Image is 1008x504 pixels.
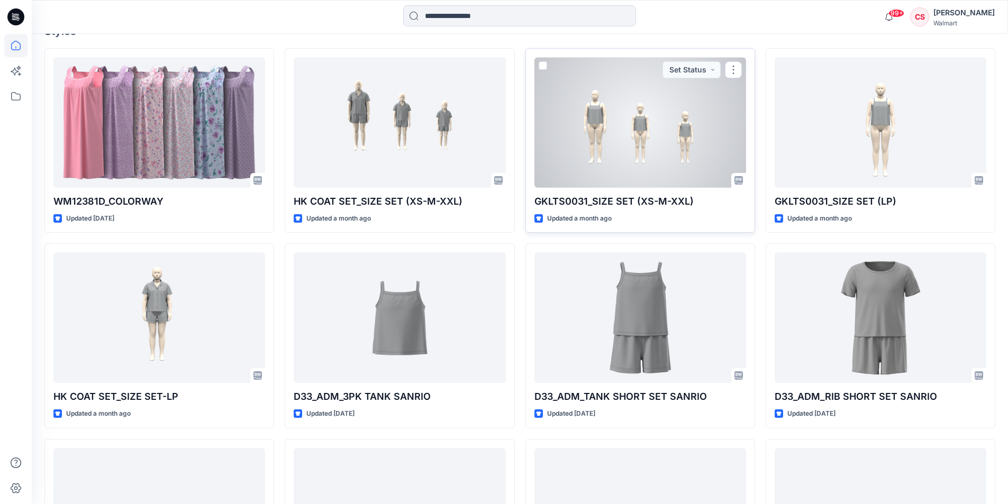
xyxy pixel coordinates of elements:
[294,194,505,209] p: HK COAT SET_SIZE SET (XS-M-XXL)
[775,389,986,404] p: D33_ADM_RIB SHORT SET SANRIO
[775,252,986,383] a: D33_ADM_RIB SHORT SET SANRIO
[534,252,746,383] a: D33_ADM_TANK SHORT SET SANRIO
[66,408,131,419] p: Updated a month ago
[888,9,904,17] span: 99+
[933,19,995,27] div: Walmart
[53,389,265,404] p: HK COAT SET_SIZE SET-LP
[294,252,505,383] a: D33_ADM_3PK TANK SANRIO
[547,213,612,224] p: Updated a month ago
[534,194,746,209] p: GKLTS0031_SIZE SET (XS-M-XXL)
[534,57,746,188] a: GKLTS0031_SIZE SET (XS-M-XXL)
[53,194,265,209] p: WM12381D_COLORWAY
[306,213,371,224] p: Updated a month ago
[53,252,265,383] a: HK COAT SET_SIZE SET-LP
[66,213,114,224] p: Updated [DATE]
[787,213,852,224] p: Updated a month ago
[294,57,505,188] a: HK COAT SET_SIZE SET (XS-M-XXL)
[534,389,746,404] p: D33_ADM_TANK SHORT SET SANRIO
[306,408,355,419] p: Updated [DATE]
[787,408,836,419] p: Updated [DATE]
[775,194,986,209] p: GKLTS0031_SIZE SET (LP)
[294,389,505,404] p: D33_ADM_3PK TANK SANRIO
[775,57,986,188] a: GKLTS0031_SIZE SET (LP)
[53,57,265,188] a: WM12381D_COLORWAY
[547,408,595,419] p: Updated [DATE]
[910,7,929,26] div: CS
[933,6,995,19] div: [PERSON_NAME]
